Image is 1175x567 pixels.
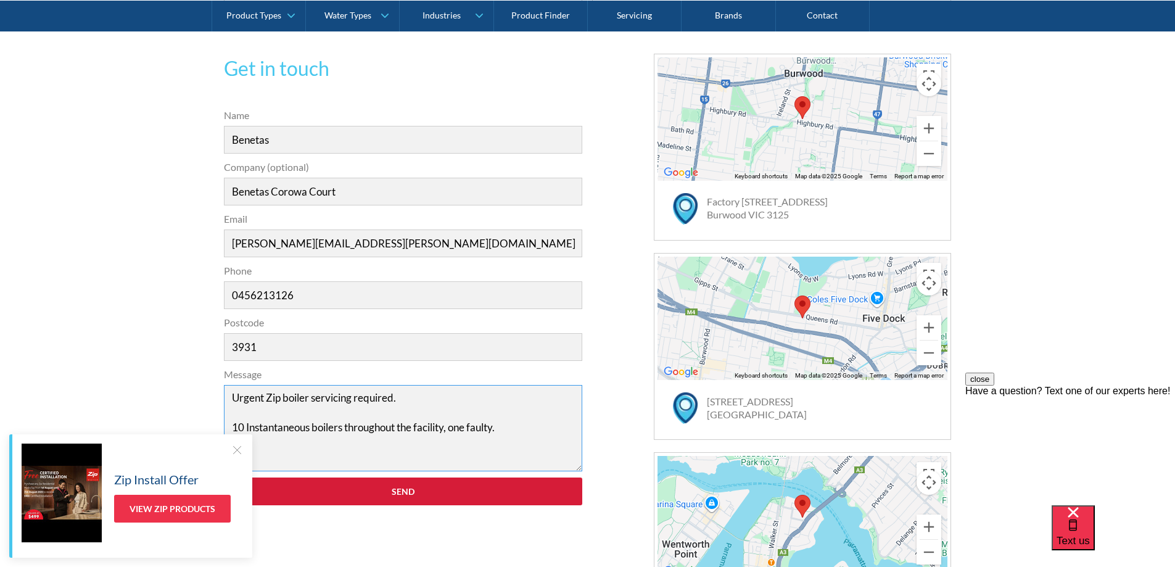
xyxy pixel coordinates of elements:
[917,141,941,166] button: Zoom out
[673,193,698,225] img: map marker icon
[795,173,862,180] span: Map data ©2025 Google
[795,372,862,379] span: Map data ©2025 Google
[735,371,788,380] button: Keyboard shortcuts
[224,263,583,278] label: Phone
[224,108,583,123] label: Name
[22,444,102,542] img: Zip Install Offer
[226,10,281,20] div: Product Types
[917,116,941,141] button: Zoom in
[224,212,583,226] label: Email
[224,54,583,83] h2: Get in touch
[735,172,788,181] button: Keyboard shortcuts
[894,173,944,180] a: Report a map error
[114,495,231,523] a: View Zip Products
[794,495,810,518] div: Map pin
[917,315,941,340] button: Zoom in
[1052,505,1175,567] iframe: podium webchat widget bubble
[917,263,941,288] button: Toggle fullscreen view
[707,395,807,420] a: [STREET_ADDRESS][GEOGRAPHIC_DATA]
[224,478,583,505] input: Send
[661,165,701,181] img: Google
[661,364,701,380] a: Open this area in Google Maps (opens a new window)
[224,160,583,175] label: Company (optional)
[707,196,828,220] a: Factory [STREET_ADDRESS]Burwood VIC 3125
[917,64,941,88] button: Toggle fullscreen view
[218,108,589,518] form: Contact Form
[114,470,199,489] h5: Zip Install Offer
[917,72,941,96] button: Map camera controls
[965,373,1175,521] iframe: podium webchat widget prompt
[894,372,944,379] a: Report a map error
[224,367,583,382] label: Message
[917,470,941,495] button: Map camera controls
[661,165,701,181] a: Open this area in Google Maps (opens a new window)
[324,10,371,20] div: Water Types
[794,296,810,318] div: Map pin
[794,96,810,119] div: Map pin
[870,173,887,180] a: Terms
[917,540,941,565] button: Zoom out
[673,392,698,424] img: map marker icon
[917,515,941,539] button: Zoom in
[917,462,941,487] button: Toggle fullscreen view
[917,341,941,365] button: Zoom out
[224,315,583,330] label: Postcode
[917,271,941,296] button: Map camera controls
[661,364,701,380] img: Google
[423,10,461,20] div: Industries
[870,372,887,379] a: Terms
